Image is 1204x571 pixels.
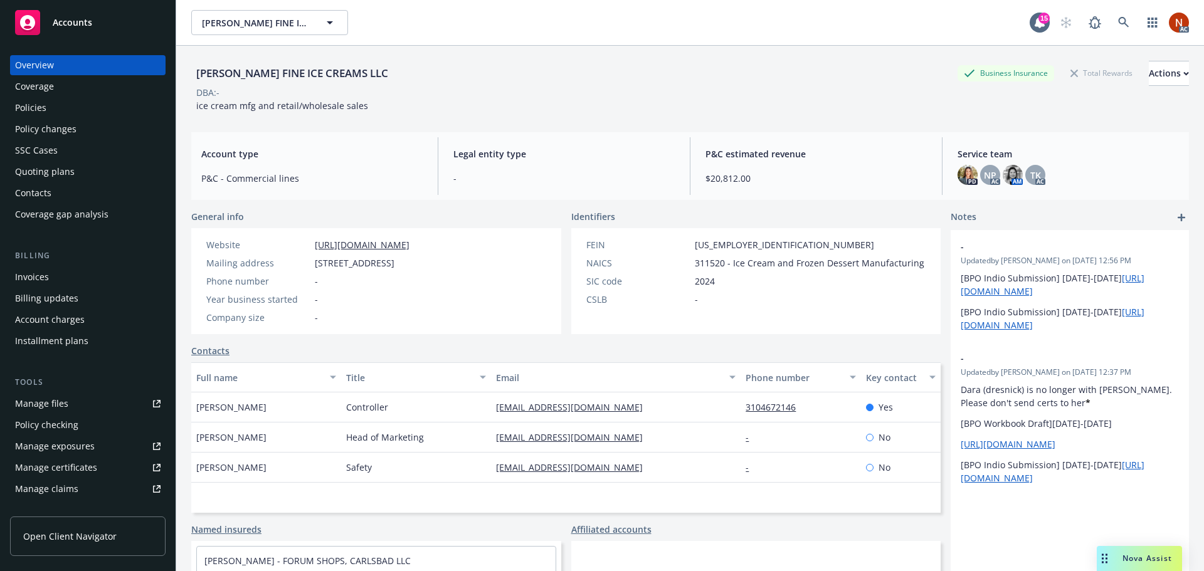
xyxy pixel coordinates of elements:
[196,461,267,474] span: [PERSON_NAME]
[191,65,393,81] div: [PERSON_NAME] FINE ICE CREAMS LLC
[496,371,722,384] div: Email
[10,55,166,75] a: Overview
[1064,65,1139,81] div: Total Rewards
[15,288,78,308] div: Billing updates
[961,271,1179,298] p: [BPO Indio Submission] [DATE]-[DATE]
[206,293,310,306] div: Year business started
[1169,13,1189,33] img: photo
[15,119,77,139] div: Policy changes
[346,371,472,384] div: Title
[1038,13,1050,24] div: 15
[10,76,166,97] a: Coverage
[206,311,310,324] div: Company size
[961,255,1179,266] span: Updated by [PERSON_NAME] on [DATE] 12:56 PM
[191,344,230,357] a: Contacts
[695,256,924,270] span: 311520 - Ice Cream and Frozen Dessert Manufacturing
[571,523,652,536] a: Affiliated accounts
[879,431,890,444] span: No
[961,458,1179,485] p: [BPO Indio Submission] [DATE]-[DATE]
[315,275,318,288] span: -
[491,362,741,392] button: Email
[15,204,108,224] div: Coverage gap analysis
[15,500,74,520] div: Manage BORs
[10,183,166,203] a: Contacts
[1174,210,1189,225] a: add
[341,362,491,392] button: Title
[15,394,68,414] div: Manage files
[746,371,842,384] div: Phone number
[10,204,166,224] a: Coverage gap analysis
[10,119,166,139] a: Policy changes
[879,401,893,414] span: Yes
[1053,10,1079,35] a: Start snowing
[705,172,927,185] span: $20,812.00
[961,367,1179,378] span: Updated by [PERSON_NAME] on [DATE] 12:37 PM
[961,305,1179,332] p: [BPO Indio Submission] [DATE]-[DATE]
[1140,10,1165,35] a: Switch app
[15,479,78,499] div: Manage claims
[586,238,690,251] div: FEIN
[15,140,58,160] div: SSC Cases
[1097,546,1182,571] button: Nova Assist
[10,436,166,456] a: Manage exposures
[10,249,166,262] div: Billing
[951,210,976,225] span: Notes
[10,98,166,118] a: Policies
[196,371,322,384] div: Full name
[705,147,927,160] span: P&C estimated revenue
[15,436,95,456] div: Manage exposures
[1082,10,1107,35] a: Report a Bug
[571,210,615,223] span: Identifiers
[202,16,310,29] span: [PERSON_NAME] FINE ICE CREAMS LLC
[961,240,1146,253] span: -
[746,461,759,473] a: -
[984,169,996,182] span: NP
[10,5,166,40] a: Accounts
[586,293,690,306] div: CSLB
[346,461,372,474] span: Safety
[861,362,941,392] button: Key contact
[206,275,310,288] div: Phone number
[346,401,388,414] span: Controller
[1030,169,1041,182] span: TK
[586,256,690,270] div: NAICS
[866,371,922,384] div: Key contact
[201,172,423,185] span: P&C - Commercial lines
[53,18,92,28] span: Accounts
[315,239,409,251] a: [URL][DOMAIN_NAME]
[453,147,675,160] span: Legal entity type
[10,394,166,414] a: Manage files
[10,140,166,160] a: SSC Cases
[10,267,166,287] a: Invoices
[10,415,166,435] a: Policy checking
[191,10,348,35] button: [PERSON_NAME] FINE ICE CREAMS LLC
[15,162,75,182] div: Quoting plans
[961,383,1179,409] p: Dara (dresnick) is no longer with [PERSON_NAME]. Please don't send certs to her
[23,530,117,543] span: Open Client Navigator
[15,458,97,478] div: Manage certificates
[496,461,653,473] a: [EMAIL_ADDRESS][DOMAIN_NAME]
[191,362,341,392] button: Full name
[10,310,166,330] a: Account charges
[695,275,715,288] span: 2024
[206,256,310,270] div: Mailing address
[1097,546,1112,571] div: Drag to move
[1003,165,1023,185] img: photo
[951,342,1189,495] div: -Updatedby [PERSON_NAME] on [DATE] 12:37 PMDara (dresnick) is no longer with [PERSON_NAME]. Pleas...
[196,401,267,414] span: [PERSON_NAME]
[1149,61,1189,85] div: Actions
[206,238,310,251] div: Website
[10,458,166,478] a: Manage certificates
[15,183,51,203] div: Contacts
[951,230,1189,342] div: -Updatedby [PERSON_NAME] on [DATE] 12:56 PM[BPO Indio Submission] [DATE]-[DATE][URL][DOMAIN_NAME]...
[496,431,653,443] a: [EMAIL_ADDRESS][DOMAIN_NAME]
[695,293,698,306] span: -
[15,55,54,75] div: Overview
[496,401,653,413] a: [EMAIL_ADDRESS][DOMAIN_NAME]
[10,479,166,499] a: Manage claims
[453,172,675,185] span: -
[10,331,166,351] a: Installment plans
[191,210,244,223] span: General info
[958,165,978,185] img: photo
